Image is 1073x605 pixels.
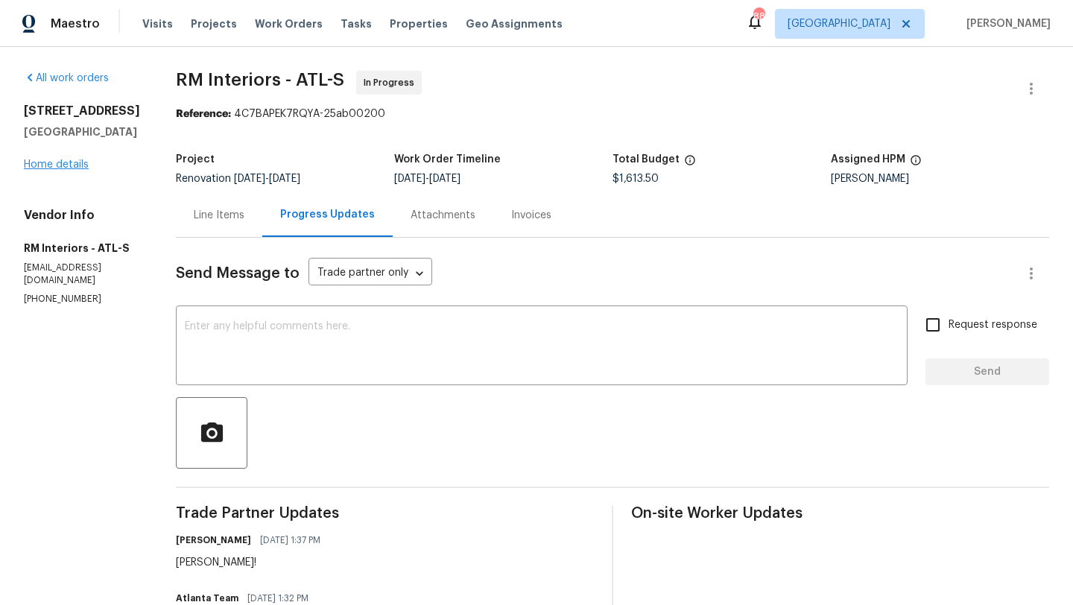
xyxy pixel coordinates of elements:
span: Visits [142,16,173,31]
span: Send Message to [176,266,300,281]
h5: [GEOGRAPHIC_DATA] [24,124,140,139]
div: 88 [753,9,764,24]
h5: Project [176,154,215,165]
span: The total cost of line items that have been proposed by Opendoor. This sum includes line items th... [684,154,696,174]
h5: RM Interiors - ATL-S [24,241,140,256]
span: On-site Worker Updates [631,506,1049,521]
span: Maestro [51,16,100,31]
span: The hpm assigned to this work order. [910,154,922,174]
div: Invoices [511,208,551,223]
span: Geo Assignments [466,16,563,31]
span: [DATE] [269,174,300,184]
p: [EMAIL_ADDRESS][DOMAIN_NAME] [24,262,140,287]
span: [PERSON_NAME] [960,16,1051,31]
span: In Progress [364,75,420,90]
div: Trade partner only [308,262,432,286]
p: [PHONE_NUMBER] [24,293,140,305]
span: - [394,174,460,184]
div: Line Items [194,208,244,223]
span: [GEOGRAPHIC_DATA] [788,16,890,31]
span: [DATE] [234,174,265,184]
div: Attachments [411,208,475,223]
h6: [PERSON_NAME] [176,533,251,548]
h5: Work Order Timeline [394,154,501,165]
div: Progress Updates [280,207,375,222]
span: [DATE] [394,174,425,184]
h4: Vendor Info [24,208,140,223]
h5: Assigned HPM [831,154,905,165]
span: - [234,174,300,184]
span: RM Interiors - ATL-S [176,71,344,89]
b: Reference: [176,109,231,119]
span: [DATE] 1:37 PM [260,533,320,548]
span: Projects [191,16,237,31]
div: [PERSON_NAME]! [176,555,329,570]
span: Renovation [176,174,300,184]
span: Request response [949,317,1037,333]
div: [PERSON_NAME] [831,174,1049,184]
span: Trade Partner Updates [176,506,594,521]
span: Work Orders [255,16,323,31]
h2: [STREET_ADDRESS] [24,104,140,118]
a: Home details [24,159,89,170]
div: 4C7BAPEK7RQYA-25ab00200 [176,107,1049,121]
span: [DATE] [429,174,460,184]
h5: Total Budget [613,154,680,165]
span: Properties [390,16,448,31]
span: Tasks [341,19,372,29]
span: $1,613.50 [613,174,659,184]
a: All work orders [24,73,109,83]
